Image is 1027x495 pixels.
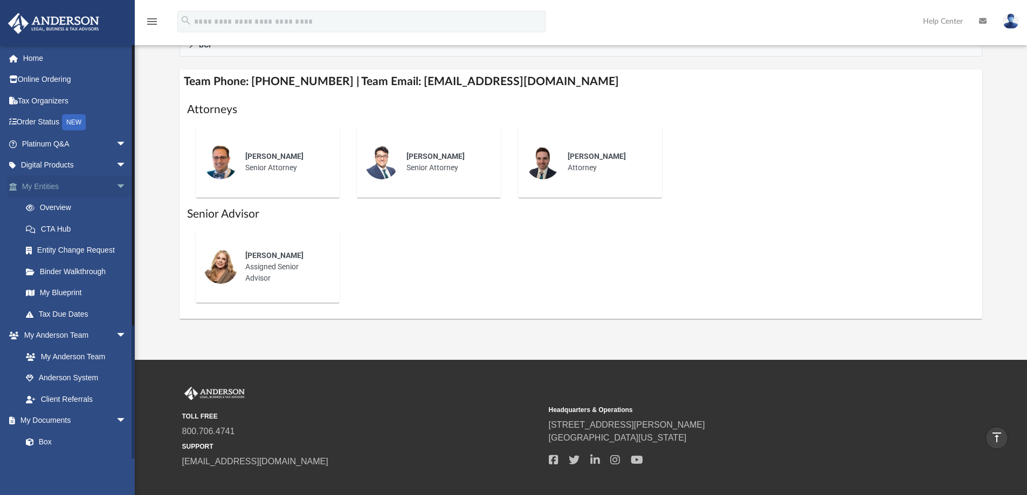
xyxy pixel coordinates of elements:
[180,15,192,26] i: search
[406,152,465,161] span: [PERSON_NAME]
[116,410,137,432] span: arrow_drop_down
[245,152,304,161] span: [PERSON_NAME]
[15,346,132,367] a: My Anderson Team
[399,143,493,181] div: Senior Attorney
[15,367,137,389] a: Anderson System
[8,410,137,431] a: My Documentsarrow_drop_down
[187,102,975,117] h1: Attorneys
[15,218,143,240] a: CTA Hub
[985,427,1008,449] a: vertical_align_top
[568,152,626,161] span: [PERSON_NAME]
[187,206,975,222] h1: Senior Advisor
[182,427,235,436] a: 800.706.4741
[15,303,143,325] a: Tax Due Dates
[15,240,143,261] a: Entity Change Request
[238,143,332,181] div: Senior Attorney
[8,90,143,111] a: Tax Organizers
[5,13,102,34] img: Anderson Advisors Platinum Portal
[560,143,654,181] div: Attorney
[15,282,137,304] a: My Blueprint
[8,133,143,155] a: Platinum Q&Aarrow_drop_down
[15,452,137,474] a: Meeting Minutes
[1003,13,1019,29] img: User Pic
[199,41,213,48] span: BCP
[146,15,158,28] i: menu
[8,155,143,176] a: Digital Productsarrow_drop_down
[146,20,158,28] a: menu
[203,249,238,284] img: thumbnail
[62,114,86,130] div: NEW
[180,69,983,94] h4: Team Phone: [PHONE_NUMBER] | Team Email: [EMAIL_ADDRESS][DOMAIN_NAME]
[549,420,705,429] a: [STREET_ADDRESS][PERSON_NAME]
[238,242,332,291] div: Assigned Senior Advisor
[116,133,137,155] span: arrow_drop_down
[182,412,541,421] small: TOLL FREE
[15,197,143,219] a: Overview
[364,145,399,179] img: thumbnail
[8,47,143,69] a: Home
[15,261,143,282] a: Binder Walkthrough
[8,111,143,134] a: Order StatusNEW
[116,325,137,347] span: arrow_drop_down
[526,145,560,179] img: thumbnail
[549,433,687,442] a: [GEOGRAPHIC_DATA][US_STATE]
[549,405,908,415] small: Headquarters & Operations
[116,176,137,198] span: arrow_drop_down
[8,176,143,197] a: My Entitiesarrow_drop_down
[182,442,541,451] small: SUPPORT
[116,155,137,177] span: arrow_drop_down
[15,431,132,452] a: Box
[990,431,1003,444] i: vertical_align_top
[182,387,247,401] img: Anderson Advisors Platinum Portal
[182,457,328,466] a: [EMAIL_ADDRESS][DOMAIN_NAME]
[203,145,238,179] img: thumbnail
[15,388,137,410] a: Client Referrals
[8,69,143,90] a: Online Ordering
[245,251,304,260] span: [PERSON_NAME]
[8,325,137,346] a: My Anderson Teamarrow_drop_down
